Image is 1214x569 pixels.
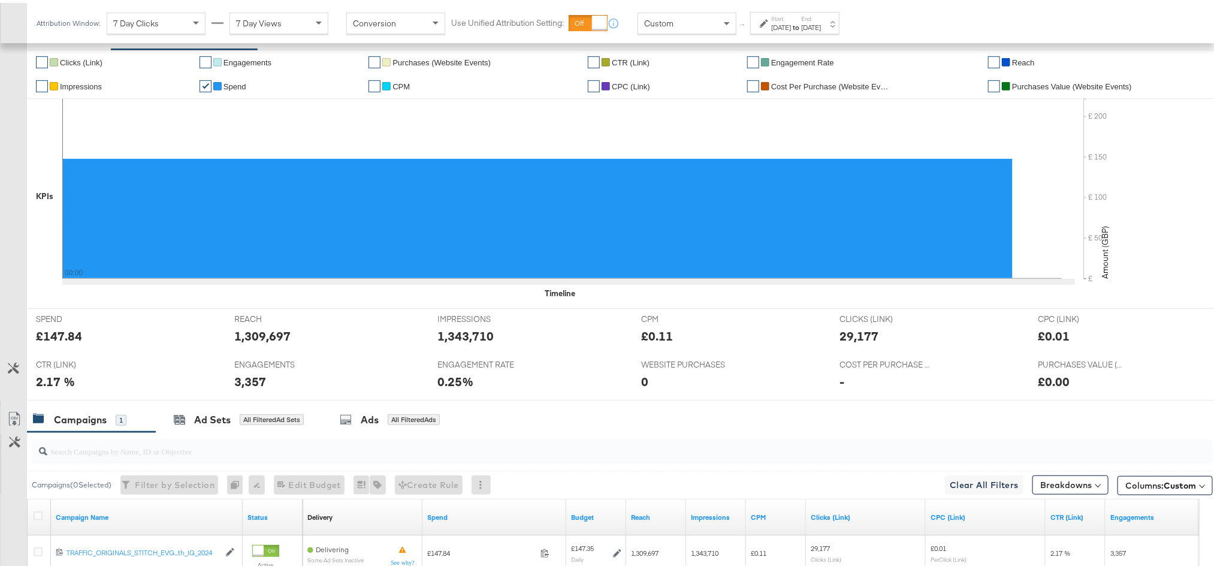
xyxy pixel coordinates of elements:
[1038,311,1128,322] span: CPC (LINK)
[36,188,53,199] div: KPIs
[931,510,1041,519] a: The average cost for each link click you've received from your ad.
[801,20,821,29] div: [DATE]
[771,55,834,64] span: Engagement Rate
[1125,477,1196,489] span: Columns:
[240,411,304,422] div: All Filtered Ad Sets
[392,79,410,88] span: CPM
[200,77,212,89] a: ✔
[56,510,238,519] a: Your campaign name.
[307,554,364,561] sub: Some Ad Sets Inactive
[234,356,324,368] span: ENGAGEMENTS
[1038,370,1070,387] div: £0.00
[116,412,126,423] div: 1
[950,475,1019,490] span: Clear All Filters
[771,20,791,29] div: [DATE]
[67,545,219,555] div: TRAFFIC_ORIGINALS_STITCH_EVG...th_IG_2024
[811,553,841,560] sub: Clicks (Link)
[224,79,246,88] span: Spend
[641,370,648,387] div: 0
[438,311,528,322] span: IMPRESSIONS
[588,53,600,65] a: ✔
[751,546,766,555] span: £0.11
[839,370,844,387] div: -
[427,546,536,555] span: £147.84
[36,356,126,368] span: CTR (LINK)
[1012,55,1035,64] span: Reach
[36,77,48,89] a: ✔
[60,79,102,88] span: Impressions
[771,79,891,88] span: Cost Per Purchase (Website Events)
[234,324,291,342] div: 1,309,697
[738,20,749,25] span: ↑
[747,53,759,65] a: ✔
[224,55,271,64] span: Engagements
[234,370,266,387] div: 3,357
[194,410,231,424] div: Ad Sets
[438,356,528,368] span: ENGAGEMENT RATE
[234,311,324,322] span: REACH
[931,553,967,560] sub: Per Click (Link)
[252,558,279,566] label: Active
[47,432,1104,455] input: Search Campaigns by Name, ID or Objective
[36,53,48,65] a: ✔
[307,510,333,519] div: Delivery
[631,510,681,519] a: The number of people your ad was served to.
[307,510,333,519] a: Reflects the ability of your Ad Campaign to achieve delivery based on ad states, schedule and bud...
[54,410,107,424] div: Campaigns
[571,553,584,560] sub: Daily
[1164,477,1196,488] span: Custom
[1050,510,1101,519] a: The number of clicks received on a link in your ad divided by the number of impressions.
[1032,472,1109,492] button: Breakdowns
[811,510,921,519] a: The number of clicks on links appearing on your ad or Page that direct people to your sites off F...
[388,411,440,422] div: All Filtered Ads
[631,546,659,555] span: 1,309,697
[612,79,650,88] span: CPC (Link)
[32,477,111,487] div: Campaigns ( 0 Selected)
[36,16,101,25] div: Attribution Window:
[200,53,212,65] a: ✔
[945,472,1023,492] button: Clear All Filters
[1012,79,1132,88] span: Purchases Value (Website Events)
[361,410,379,424] div: Ads
[438,324,494,342] div: 1,343,710
[791,20,801,29] strong: to
[438,370,474,387] div: 0.25%
[36,324,82,342] div: £147.84
[1050,546,1070,555] span: 2.17 %
[1118,473,1213,492] button: Columns:Custom
[1038,356,1128,368] span: PURCHASES VALUE (WEBSITE EVENTS)
[571,541,594,550] div: £147.35
[1038,324,1070,342] div: £0.01
[227,472,249,492] div: 0
[801,12,821,20] label: End:
[747,77,759,89] a: ✔
[392,55,491,64] span: Purchases (Website Events)
[316,542,349,551] span: Delivering
[60,55,102,64] span: Clicks (Link)
[839,324,878,342] div: 29,177
[36,311,126,322] span: SPEND
[1110,546,1126,555] span: 3,357
[931,541,946,550] span: £0.01
[644,15,674,26] span: Custom
[988,53,1000,65] a: ✔
[641,356,731,368] span: WEBSITE PURCHASES
[36,370,75,387] div: 2.17 %
[839,311,929,322] span: CLICKS (LINK)
[451,14,564,26] label: Use Unified Attribution Setting:
[988,77,1000,89] a: ✔
[571,510,621,519] a: The maximum amount you're willing to spend on your ads, on average each day or over the lifetime ...
[641,324,673,342] div: £0.11
[751,510,801,519] a: The average cost you've paid to have 1,000 impressions of your ad.
[369,77,380,89] a: ✔
[545,285,575,296] div: Timeline
[369,53,380,65] a: ✔
[67,545,219,555] a: TRAFFIC_ORIGINALS_STITCH_EVG...th_IG_2024
[236,15,282,26] span: 7 Day Views
[353,15,396,26] span: Conversion
[588,77,600,89] a: ✔
[247,510,298,519] a: Shows the current state of your Ad Campaign.
[113,15,159,26] span: 7 Day Clicks
[691,510,741,519] a: The number of times your ad was served. On mobile apps an ad is counted as served the first time ...
[771,12,791,20] label: Start:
